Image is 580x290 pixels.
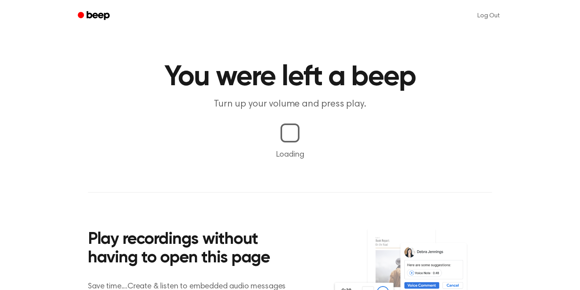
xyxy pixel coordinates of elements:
p: Loading [9,149,571,161]
p: Turn up your volume and press play. [138,98,442,111]
h2: Play recordings without having to open this page [88,230,301,268]
a: Beep [72,8,117,24]
h1: You were left a beep [88,63,492,92]
a: Log Out [470,6,508,25]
